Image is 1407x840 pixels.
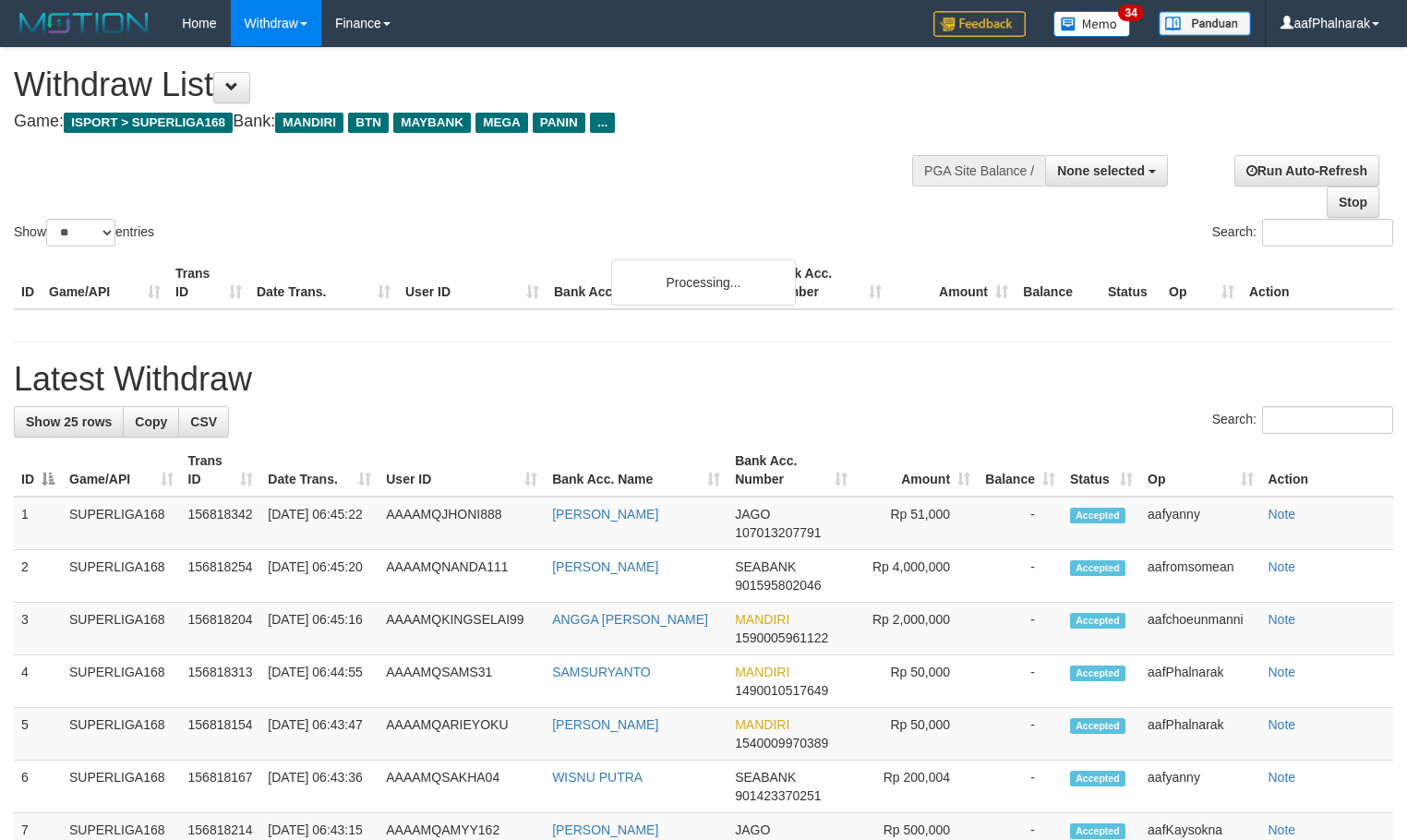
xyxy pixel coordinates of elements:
[735,683,828,698] span: Copy 1490010517649 to clipboard
[181,444,261,497] th: Trans ID: activate to sort column ascending
[1262,219,1393,246] input: Search:
[728,444,855,497] th: Bank Acc. Number: activate to sort column ascending
[64,113,233,133] span: ISPORT > SUPERLIGA168
[735,770,796,785] span: SEABANK
[1269,822,1296,837] a: Note
[181,550,261,603] td: 156818254
[1140,655,1260,708] td: aafPhalnarak
[348,113,389,133] span: BTN
[1057,163,1145,178] span: None selected
[181,761,261,813] td: 156818167
[855,655,978,708] td: Rp 50,000
[552,612,708,627] a: ANGGA [PERSON_NAME]
[547,257,763,309] th: Bank Acc. Name
[393,113,471,133] span: MAYBANK
[1212,406,1393,434] label: Search:
[1269,559,1296,574] a: Note
[62,761,181,813] td: SUPERLIGA168
[1070,771,1125,786] span: Accepted
[552,665,651,679] a: SAMSURYANTO
[62,603,181,655] td: SUPERLIGA168
[978,550,1063,603] td: -
[190,414,217,429] span: CSV
[1140,708,1260,761] td: aafPhalnarak
[1070,508,1125,523] span: Accepted
[260,603,379,655] td: [DATE] 06:45:16
[1161,257,1242,309] th: Op
[533,113,585,133] span: PANIN
[1140,444,1260,497] th: Op: activate to sort column ascending
[46,219,115,246] select: Showentries
[62,444,181,497] th: Game/API: activate to sort column ascending
[978,655,1063,708] td: -
[1140,761,1260,813] td: aafyanny
[1045,155,1168,186] button: None selected
[26,414,112,429] span: Show 25 rows
[735,630,828,645] span: Copy 1590005961122 to clipboard
[181,603,261,655] td: 156818204
[1070,613,1125,629] span: Accepted
[379,550,545,603] td: AAAAMQNANDA111
[1212,219,1393,246] label: Search:
[552,822,658,837] a: [PERSON_NAME]
[1327,186,1379,218] a: Stop
[14,113,920,131] h4: Game: Bank:
[1159,11,1251,36] img: panduan.png
[14,66,920,103] h1: Withdraw List
[735,736,828,750] span: Copy 1540009970389 to clipboard
[1016,257,1100,309] th: Balance
[475,113,528,133] span: MEGA
[855,444,978,497] th: Amount: activate to sort column ascending
[1100,257,1161,309] th: Status
[735,578,821,593] span: Copy 901595802046 to clipboard
[62,708,181,761] td: SUPERLIGA168
[978,444,1063,497] th: Balance: activate to sort column ascending
[978,708,1063,761] td: -
[379,444,545,497] th: User ID: activate to sort column ascending
[978,603,1063,655] td: -
[62,655,181,708] td: SUPERLIGA168
[379,497,545,550] td: AAAAMQJHONI888
[14,603,62,655] td: 3
[1070,666,1125,681] span: Accepted
[14,550,62,603] td: 2
[14,361,1393,398] h1: Latest Withdraw
[260,497,379,550] td: [DATE] 06:45:22
[735,717,789,732] span: MANDIRI
[249,257,398,309] th: Date Trans.
[275,113,343,133] span: MANDIRI
[933,11,1026,37] img: Feedback.jpg
[135,414,167,429] span: Copy
[978,761,1063,813] td: -
[552,507,658,522] a: [PERSON_NAME]
[1140,550,1260,603] td: aafromsomean
[1234,155,1379,186] a: Run Auto-Refresh
[1269,665,1296,679] a: Note
[735,559,796,574] span: SEABANK
[1063,444,1140,497] th: Status: activate to sort column ascending
[181,708,261,761] td: 156818154
[14,708,62,761] td: 5
[379,761,545,813] td: AAAAMQSAKHA04
[14,219,154,246] label: Show entries
[855,603,978,655] td: Rp 2,000,000
[14,761,62,813] td: 6
[855,550,978,603] td: Rp 4,000,000
[978,497,1063,550] td: -
[545,444,728,497] th: Bank Acc. Name: activate to sort column ascending
[178,406,229,438] a: CSV
[735,525,821,540] span: Copy 107013207791 to clipboard
[735,507,770,522] span: JAGO
[735,788,821,803] span: Copy 901423370251 to clipboard
[14,257,42,309] th: ID
[1140,497,1260,550] td: aafyanny
[379,708,545,761] td: AAAAMQARIEYOKU
[889,257,1016,309] th: Amount
[1070,560,1125,576] span: Accepted
[1269,507,1296,522] a: Note
[1261,444,1394,497] th: Action
[1053,11,1131,37] img: Button%20Memo.svg
[1070,823,1125,839] span: Accepted
[123,406,179,438] a: Copy
[260,761,379,813] td: [DATE] 06:43:36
